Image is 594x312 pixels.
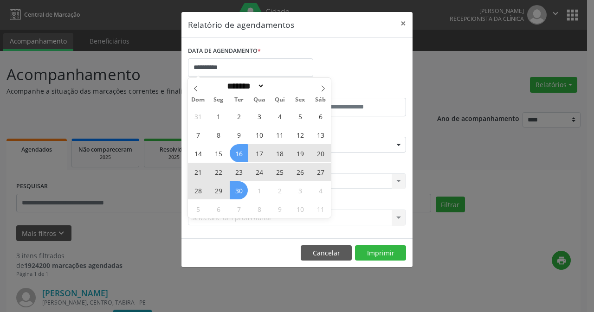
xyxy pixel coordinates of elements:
[355,245,406,261] button: Imprimir
[270,97,290,103] span: Qui
[271,163,289,181] span: Setembro 25, 2025
[230,126,248,144] span: Setembro 9, 2025
[230,107,248,125] span: Setembro 2, 2025
[188,97,208,103] span: Dom
[290,97,310,103] span: Sex
[250,181,268,199] span: Outubro 1, 2025
[189,163,207,181] span: Setembro 21, 2025
[271,126,289,144] span: Setembro 11, 2025
[250,200,268,218] span: Outubro 8, 2025
[311,200,329,218] span: Outubro 11, 2025
[249,97,270,103] span: Qua
[209,163,227,181] span: Setembro 22, 2025
[311,107,329,125] span: Setembro 6, 2025
[250,144,268,162] span: Setembro 17, 2025
[311,126,329,144] span: Setembro 13, 2025
[209,107,227,125] span: Setembro 1, 2025
[188,19,294,31] h5: Relatório de agendamentos
[209,200,227,218] span: Outubro 6, 2025
[311,163,329,181] span: Setembro 27, 2025
[189,200,207,218] span: Outubro 5, 2025
[250,107,268,125] span: Setembro 3, 2025
[250,163,268,181] span: Setembro 24, 2025
[230,200,248,218] span: Outubro 7, 2025
[291,107,309,125] span: Setembro 5, 2025
[271,200,289,218] span: Outubro 9, 2025
[189,126,207,144] span: Setembro 7, 2025
[209,144,227,162] span: Setembro 15, 2025
[271,144,289,162] span: Setembro 18, 2025
[265,81,295,91] input: Year
[271,107,289,125] span: Setembro 4, 2025
[209,126,227,144] span: Setembro 8, 2025
[291,144,309,162] span: Setembro 19, 2025
[230,163,248,181] span: Setembro 23, 2025
[224,81,265,91] select: Month
[291,163,309,181] span: Setembro 26, 2025
[291,181,309,199] span: Outubro 3, 2025
[250,126,268,144] span: Setembro 10, 2025
[230,144,248,162] span: Setembro 16, 2025
[311,144,329,162] span: Setembro 20, 2025
[310,97,331,103] span: Sáb
[291,200,309,218] span: Outubro 10, 2025
[394,12,413,35] button: Close
[189,107,207,125] span: Agosto 31, 2025
[299,83,406,98] label: ATÉ
[189,144,207,162] span: Setembro 14, 2025
[271,181,289,199] span: Outubro 2, 2025
[311,181,329,199] span: Outubro 4, 2025
[229,97,249,103] span: Ter
[209,181,227,199] span: Setembro 29, 2025
[188,44,261,58] label: DATA DE AGENDAMENTO
[230,181,248,199] span: Setembro 30, 2025
[189,181,207,199] span: Setembro 28, 2025
[208,97,229,103] span: Seg
[291,126,309,144] span: Setembro 12, 2025
[301,245,352,261] button: Cancelar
